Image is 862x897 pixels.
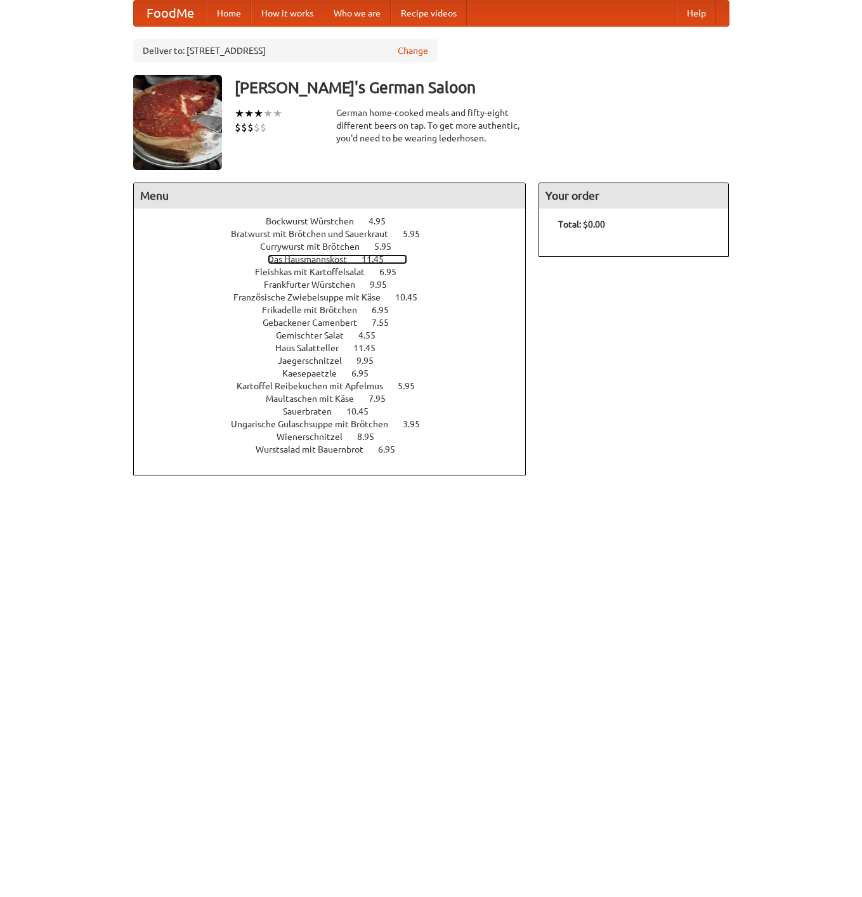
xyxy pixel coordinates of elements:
a: Currywurst mit Brötchen 5.95 [260,242,415,252]
a: Kaesepaetzle 6.95 [282,368,392,378]
a: Jaegerschnitzel 9.95 [278,356,397,366]
a: Home [207,1,251,26]
span: Kartoffel Reibekuchen mit Apfelmus [237,381,396,391]
a: Bockwurst Würstchen 4.95 [266,216,409,226]
div: German home-cooked meals and fifty-eight different beers on tap. To get more authentic, you'd nee... [336,106,526,145]
a: Frankfurter Würstchen 9.95 [264,280,410,290]
li: ★ [273,106,282,120]
a: Sauerbraten 10.45 [283,406,392,416]
a: Fleishkas mit Kartoffelsalat 6.95 [255,267,420,277]
li: ★ [254,106,263,120]
b: Total: $0.00 [558,219,605,229]
a: Frikadelle mit Brötchen 6.95 [262,305,412,315]
span: 7.55 [372,318,402,328]
li: $ [254,120,260,134]
a: Help [677,1,716,26]
span: Currywurst mit Brötchen [260,242,372,252]
span: 3.95 [403,419,433,429]
a: Change [398,44,428,57]
a: Kartoffel Reibekuchen mit Apfelmus 5.95 [237,381,438,391]
a: Ungarische Gulaschsuppe mit Brötchen 3.95 [231,419,443,429]
a: Wurstsalad mit Bauernbrot 6.95 [256,444,419,455]
span: Frankfurter Würstchen [264,280,368,290]
li: ★ [235,106,244,120]
span: 4.95 [369,216,398,226]
a: How it works [251,1,323,26]
a: Gebackener Camenbert 7.55 [263,318,412,328]
a: Maultaschen mit Käse 7.95 [266,394,409,404]
span: 5.95 [403,229,433,239]
span: Frikadelle mit Brötchen [262,305,370,315]
span: Haus Salatteller [275,343,351,353]
a: FoodMe [134,1,207,26]
span: Das Hausmannskost [268,254,360,264]
li: $ [247,120,254,134]
span: Fleishkas mit Kartoffelsalat [255,267,377,277]
a: Wienerschnitzel 8.95 [277,432,398,442]
li: $ [235,120,241,134]
span: Gemischter Salat [276,330,356,340]
span: Bratwurst mit Brötchen und Sauerkraut [231,229,401,239]
span: 4.55 [358,330,388,340]
span: 11.45 [362,254,396,264]
li: ★ [244,106,254,120]
span: Französische Zwiebelsuppe mit Käse [233,292,393,302]
span: 6.95 [372,305,402,315]
span: Gebackener Camenbert [263,318,370,328]
span: Kaesepaetzle [282,368,349,378]
span: 7.95 [369,394,398,404]
span: 9.95 [370,280,400,290]
span: 6.95 [378,444,408,455]
span: 10.45 [346,406,381,416]
a: Recipe videos [391,1,467,26]
span: Wienerschnitzel [277,432,355,442]
span: 6.95 [379,267,409,277]
span: Wurstsalad mit Bauernbrot [256,444,376,455]
li: $ [260,120,266,134]
span: 11.45 [353,343,388,353]
span: 5.95 [374,242,404,252]
span: Maultaschen mit Käse [266,394,367,404]
a: Das Hausmannskost 11.45 [268,254,407,264]
a: Haus Salatteller 11.45 [275,343,399,353]
span: Sauerbraten [283,406,344,416]
span: Jaegerschnitzel [278,356,355,366]
a: Bratwurst mit Brötchen und Sauerkraut 5.95 [231,229,443,239]
span: 6.95 [351,368,381,378]
span: 8.95 [357,432,387,442]
li: $ [241,120,247,134]
span: Bockwurst Würstchen [266,216,367,226]
div: Deliver to: [STREET_ADDRESS] [133,39,438,62]
li: ★ [263,106,273,120]
span: 9.95 [356,356,386,366]
a: Gemischter Salat 4.55 [276,330,399,340]
a: Französische Zwiebelsuppe mit Käse 10.45 [233,292,441,302]
h4: Menu [134,183,526,209]
img: angular.jpg [133,75,222,170]
span: 10.45 [395,292,430,302]
a: Who we are [323,1,391,26]
h3: [PERSON_NAME]'s German Saloon [235,75,729,100]
span: Ungarische Gulaschsuppe mit Brötchen [231,419,401,429]
h4: Your order [539,183,728,209]
span: 5.95 [398,381,428,391]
